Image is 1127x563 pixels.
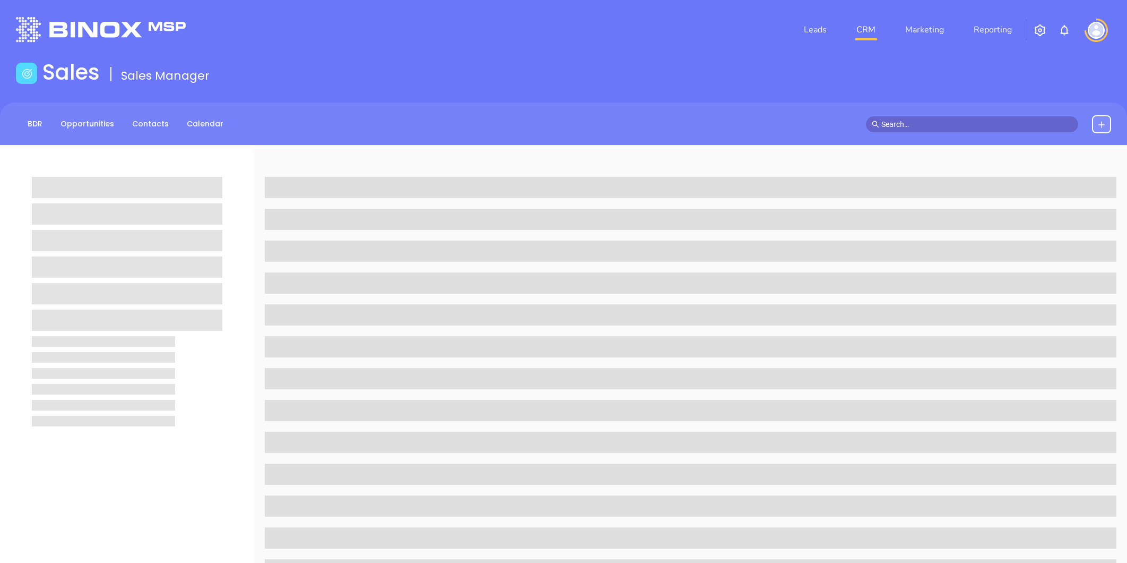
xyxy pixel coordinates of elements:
img: iconSetting [1034,24,1046,37]
a: CRM [852,19,880,40]
a: Opportunities [54,115,120,133]
img: logo [16,17,186,42]
span: Sales Manager [121,67,210,84]
a: Calendar [180,115,230,133]
a: BDR [21,115,49,133]
img: user [1088,22,1105,39]
a: Contacts [126,115,175,133]
input: Search… [881,118,1072,130]
a: Leads [800,19,831,40]
span: search [872,121,879,128]
a: Reporting [969,19,1016,40]
img: iconNotification [1058,24,1071,37]
a: Marketing [901,19,948,40]
h1: Sales [42,59,100,85]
